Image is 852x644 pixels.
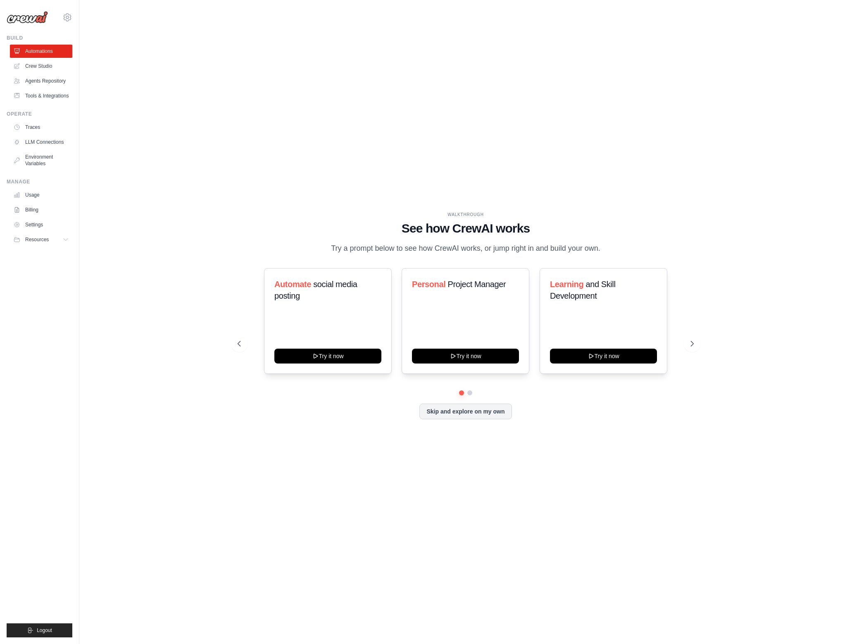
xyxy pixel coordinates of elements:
button: Resources [10,233,72,246]
a: Billing [10,203,72,216]
span: Automate [274,280,311,289]
span: Resources [25,236,49,243]
span: social media posting [274,280,357,300]
button: Skip and explore on my own [419,404,512,419]
div: WALKTHROUGH [238,211,694,218]
a: Usage [10,188,72,202]
span: Project Manager [448,280,506,289]
img: Logo [7,11,48,24]
a: Settings [10,218,72,231]
div: Build [7,35,72,41]
a: Traces [10,121,72,134]
button: Logout [7,623,72,637]
a: Tools & Integrations [10,89,72,102]
span: Logout [37,627,52,634]
span: Learning [550,280,583,289]
a: Agents Repository [10,74,72,88]
a: Crew Studio [10,59,72,73]
button: Try it now [412,349,519,364]
button: Try it now [550,349,657,364]
a: LLM Connections [10,135,72,149]
div: Manage [7,178,72,185]
button: Try it now [274,349,381,364]
a: Automations [10,45,72,58]
a: Environment Variables [10,150,72,170]
div: Operate [7,111,72,117]
h1: See how CrewAI works [238,221,694,236]
p: Try a prompt below to see how CrewAI works, or jump right in and build your own. [327,242,604,254]
span: Personal [412,280,445,289]
span: and Skill Development [550,280,615,300]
